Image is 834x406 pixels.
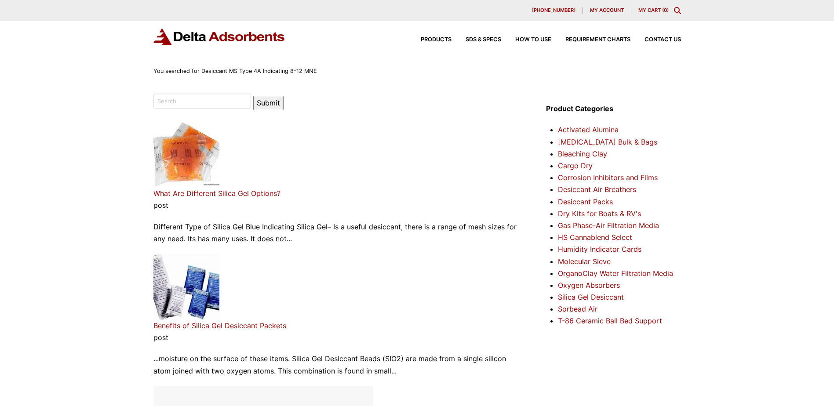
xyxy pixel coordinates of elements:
[558,293,624,301] a: Silica Gel Desiccant
[153,321,286,330] a: Benefits of Silica Gel Desiccant Packets
[645,37,681,43] span: Contact Us
[153,189,280,198] a: What Are Different Silica Gel Options?
[638,7,669,13] a: My Cart (0)
[558,281,620,290] a: Oxygen Absorbers
[466,37,501,43] span: SDS & SPECS
[558,304,597,313] a: Sorbead Air
[558,197,613,206] a: Desiccant Packs
[590,8,624,13] span: My account
[551,37,630,43] a: Requirement Charts
[565,37,630,43] span: Requirement Charts
[558,233,632,242] a: HS Cannablend Select
[515,37,551,43] span: How to Use
[153,254,219,320] img: Desiccant Packets
[558,269,673,278] a: OrganoClay Water Filtration Media
[253,96,284,110] button: Submit
[674,7,681,14] div: Toggle Modal Content
[664,7,667,13] span: 0
[407,37,452,43] a: Products
[153,332,520,344] p: post
[558,185,636,194] a: Desiccant Air Breathers
[558,209,641,218] a: Dry Kits for Boats & RV's
[558,221,659,230] a: Gas Phase-Air Filtration Media
[153,353,520,377] p: ...moisture on the surface of these items. Silica Gel Desiccant Beads (SIO2) are made from a sing...
[583,7,631,14] a: My account
[558,316,662,325] a: T-86 Ceramic Ball Bed Support
[558,245,641,254] a: Humidity Indicator Cards
[153,122,219,188] img: Orange Indicating Silica Gel
[153,94,251,109] input: Search
[421,37,452,43] span: Products
[558,125,619,134] a: Activated Alumina
[452,37,501,43] a: SDS & SPECS
[558,257,611,266] a: Molecular Sieve
[546,103,681,115] h4: Product Categories
[558,149,607,158] a: Bleaching Clay
[558,161,593,170] a: Cargo Dry
[153,28,285,45] img: Delta Adsorbents
[501,37,551,43] a: How to Use
[153,221,520,245] p: Different Type of Silica Gel Blue Indicating Silica Gel– Is a useful desiccant, there is a range ...
[558,138,657,146] a: [MEDICAL_DATA] Bulk & Bags
[153,199,520,211] p: post
[630,37,681,43] a: Contact Us
[532,8,575,13] span: [PHONE_NUMBER]
[525,7,583,14] a: [PHONE_NUMBER]
[153,68,317,74] span: You searched for Desiccant MS Type 4A Indicating 8-12 MNE
[558,173,658,182] a: Corrosion Inhibitors and Films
